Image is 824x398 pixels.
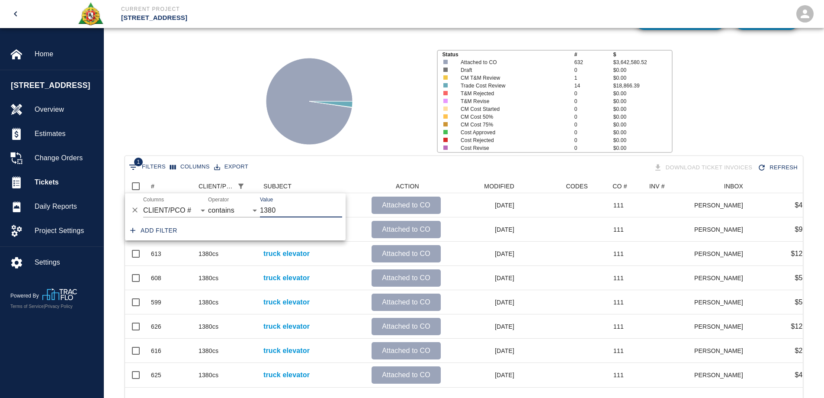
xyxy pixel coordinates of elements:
[574,121,613,129] p: 0
[199,371,218,379] div: 1380cs
[263,321,310,332] p: truck elevator
[128,204,141,217] button: Delete
[724,179,743,193] div: INBOX
[574,90,613,97] p: 0
[11,80,99,91] span: [STREET_ADDRESS]
[461,74,563,82] p: CM T&M Review
[461,82,563,90] p: Trade Cost Review
[260,196,273,204] label: Value
[574,113,613,121] p: 0
[461,105,563,113] p: CM Cost Started
[263,179,292,193] div: SUBJECT
[652,160,756,175] div: Tickets download in groups of 15
[5,3,26,24] button: open drawer
[375,273,437,283] p: Attached to CO
[445,179,519,193] div: MODIFIED
[461,58,563,66] p: Attached to CO
[263,297,310,307] a: truck elevator
[10,292,42,300] p: Powered By
[695,339,747,363] div: [PERSON_NAME]
[235,180,247,192] button: Show filters
[613,136,672,144] p: $0.00
[445,242,519,266] div: [DATE]
[35,201,96,212] span: Daily Reports
[194,179,259,193] div: CLIENT/PCO #
[199,179,235,193] div: CLIENT/PCO #
[35,49,96,59] span: Home
[212,160,250,174] button: Export
[612,179,627,193] div: CO #
[263,249,310,259] a: truck elevator
[695,217,747,242] div: [PERSON_NAME]
[208,196,229,204] label: Operator
[10,304,44,309] a: Terms of Service
[613,201,624,210] div: 111
[613,322,624,331] div: 111
[121,5,459,13] p: Current Project
[199,298,218,307] div: 1380cs
[45,304,73,309] a: Privacy Policy
[613,249,624,258] div: 111
[35,226,96,236] span: Project Settings
[613,371,624,379] div: 111
[121,13,459,23] p: [STREET_ADDRESS]
[613,74,672,82] p: $0.00
[574,144,613,152] p: 0
[375,370,437,380] p: Attached to CO
[375,321,437,332] p: Attached to CO
[263,273,310,283] a: truck elevator
[756,160,801,175] div: Refresh the list
[566,179,588,193] div: CODES
[645,179,695,193] div: INV #
[445,339,519,363] div: [DATE]
[613,51,672,58] p: $
[613,90,672,97] p: $0.00
[574,74,613,82] p: 1
[613,113,672,121] p: $0.00
[445,217,519,242] div: [DATE]
[445,266,519,290] div: [DATE]
[199,346,218,355] div: 1380cs
[461,97,563,105] p: T&M Revise
[151,322,161,331] div: 626
[613,121,672,129] p: $0.00
[263,346,310,356] a: truck elevator
[247,180,259,192] button: Sort
[592,179,645,193] div: CO #
[695,193,747,217] div: [PERSON_NAME]
[375,297,437,307] p: Attached to CO
[375,249,437,259] p: Attached to CO
[461,144,563,152] p: Cost Revise
[756,160,801,175] button: Refresh
[35,177,96,188] span: Tickets
[695,363,747,387] div: [PERSON_NAME]
[151,274,161,282] div: 608
[235,180,247,192] div: 1 active filter
[649,179,665,193] div: INV #
[151,249,161,258] div: 613
[574,129,613,136] p: 0
[461,90,563,97] p: T&M Rejected
[147,179,194,193] div: #
[134,158,143,166] span: 1
[613,105,672,113] p: $0.00
[445,314,519,339] div: [DATE]
[442,51,574,58] p: Status
[574,105,613,113] p: 0
[574,136,613,144] p: 0
[143,196,164,204] label: Columns
[613,346,624,355] div: 111
[461,121,563,129] p: CM Cost 75%
[613,225,624,234] div: 111
[263,370,310,380] a: truck elevator
[259,179,367,193] div: SUBJECT
[127,223,181,239] button: Add filter
[168,160,212,174] button: Select columns
[574,51,613,58] p: #
[151,371,161,379] div: 625
[613,97,672,105] p: $0.00
[35,129,96,139] span: Estimates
